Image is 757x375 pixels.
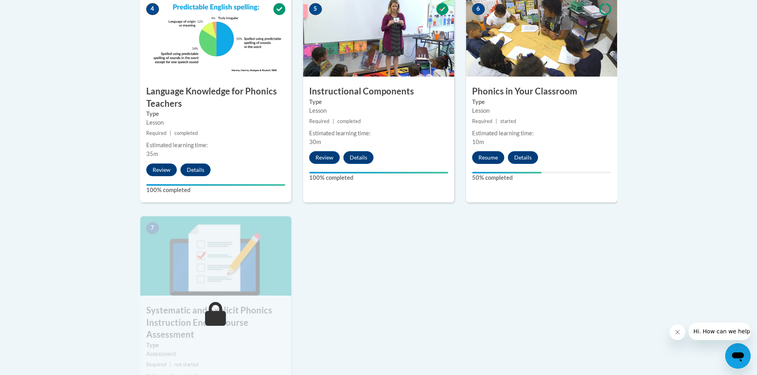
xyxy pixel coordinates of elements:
[309,118,329,124] span: Required
[146,350,285,358] div: Assessment
[309,138,321,145] span: 30m
[140,85,291,110] h3: Language Knowledge for Phonics Teachers
[174,362,199,367] span: not started
[472,118,492,124] span: Required
[170,362,171,367] span: |
[472,129,611,138] div: Estimated learning time:
[146,3,159,15] span: 4
[472,98,611,106] label: Type
[146,222,159,234] span: 7
[472,138,484,145] span: 10m
[466,85,617,98] h3: Phonics in Your Classroom
[146,141,285,150] div: Estimated learning time:
[146,362,167,367] span: Required
[146,341,285,350] label: Type
[180,163,211,176] button: Details
[472,106,611,115] div: Lesson
[140,304,291,341] h3: Systematic and Explicit Phonics Instruction End of Course Assessment
[337,118,361,124] span: completed
[309,172,448,173] div: Your progress
[309,3,322,15] span: 5
[146,110,285,118] label: Type
[170,130,171,136] span: |
[146,118,285,127] div: Lesson
[309,129,448,138] div: Estimated learning time:
[5,6,64,12] span: Hi. How can we help?
[146,163,177,176] button: Review
[670,324,685,340] iframe: Close message
[500,118,516,124] span: started
[689,323,751,340] iframe: Message from company
[146,130,167,136] span: Required
[309,98,448,106] label: Type
[174,130,198,136] span: completed
[472,151,504,164] button: Resume
[472,173,611,182] label: 50% completed
[333,118,334,124] span: |
[146,184,285,186] div: Your progress
[146,150,158,157] span: 35m
[146,186,285,194] label: 100% completed
[508,151,538,164] button: Details
[725,343,751,369] iframe: Button to launch messaging window
[309,151,340,164] button: Review
[343,151,374,164] button: Details
[140,216,291,296] img: Course Image
[309,106,448,115] div: Lesson
[309,173,448,182] label: 100% completed
[472,3,485,15] span: 6
[303,85,454,98] h3: Instructional Components
[472,172,542,173] div: Your progress
[496,118,497,124] span: |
